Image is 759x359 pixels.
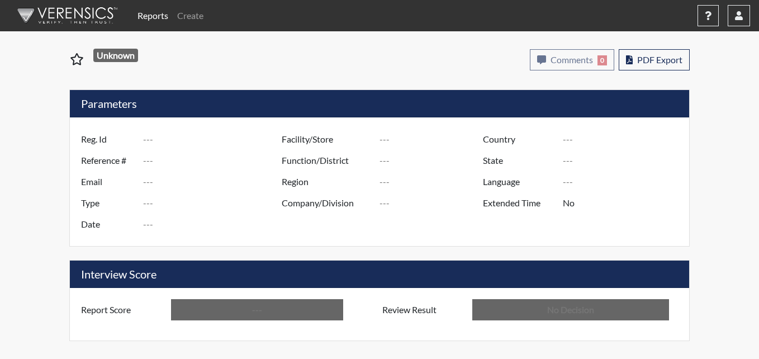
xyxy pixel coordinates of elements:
[143,129,284,150] input: ---
[637,54,682,65] span: PDF Export
[173,4,208,27] a: Create
[563,192,686,214] input: ---
[143,214,284,235] input: ---
[563,129,686,150] input: ---
[70,261,689,288] h5: Interview Score
[475,171,563,192] label: Language
[374,299,472,320] label: Review Result
[273,171,379,192] label: Region
[379,171,486,192] input: ---
[93,49,139,62] span: Unknown
[73,299,171,320] label: Report Score
[379,192,486,214] input: ---
[273,129,379,150] label: Facility/Store
[475,150,563,171] label: State
[563,171,686,192] input: ---
[143,171,284,192] input: ---
[73,150,143,171] label: Reference #
[70,90,689,117] h5: Parameters
[143,192,284,214] input: ---
[273,150,379,171] label: Function/District
[475,192,563,214] label: Extended Time
[563,150,686,171] input: ---
[171,299,343,320] input: ---
[551,54,593,65] span: Comments
[597,55,607,65] span: 0
[472,299,669,320] input: No Decision
[530,49,614,70] button: Comments0
[133,4,173,27] a: Reports
[379,150,486,171] input: ---
[475,129,563,150] label: Country
[143,150,284,171] input: ---
[73,171,143,192] label: Email
[73,129,143,150] label: Reg. Id
[379,129,486,150] input: ---
[273,192,379,214] label: Company/Division
[619,49,690,70] button: PDF Export
[73,192,143,214] label: Type
[73,214,143,235] label: Date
